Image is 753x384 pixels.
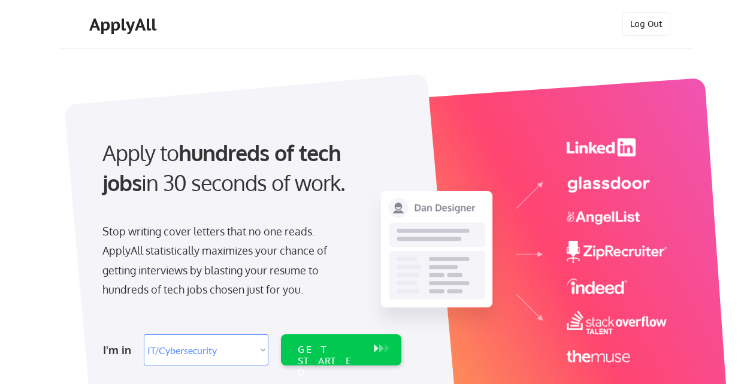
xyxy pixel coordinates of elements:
[89,14,160,35] div: ApplyAll
[298,344,362,379] div: GET STARTED
[102,138,397,198] div: Apply to in 30 seconds of work.
[102,222,349,300] div: Stop writing cover letters that no one reads. ApplyAll statistically maximizes your chance of get...
[103,340,137,359] div: I'm in
[102,139,346,196] strong: hundreds of tech jobs
[622,12,670,36] button: Log Out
